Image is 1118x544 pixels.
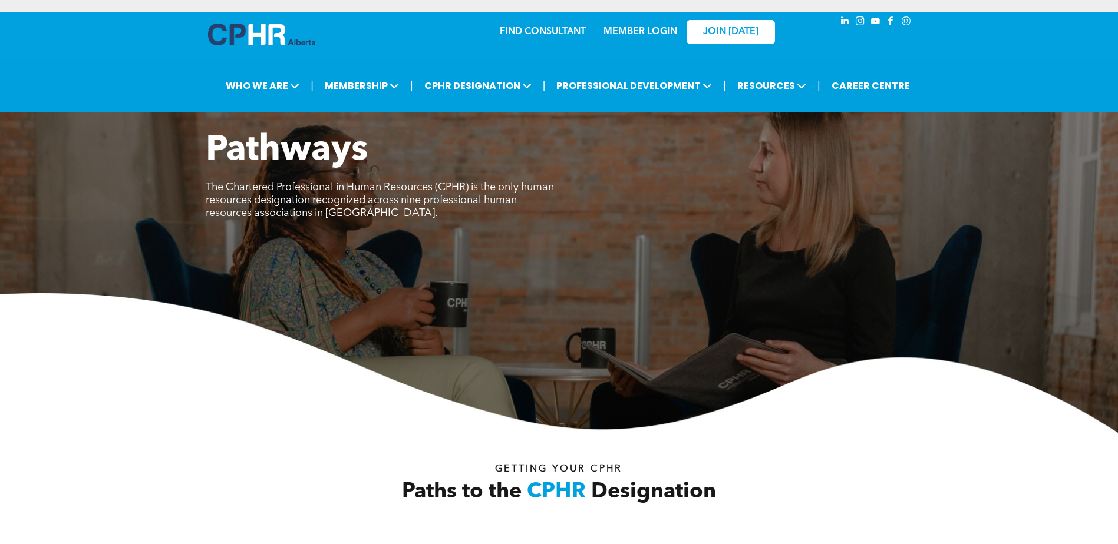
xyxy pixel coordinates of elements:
[828,75,913,97] a: CAREER CENTRE
[839,15,852,31] a: linkedin
[817,74,820,98] li: |
[206,133,368,168] span: Pathways
[222,75,303,97] span: WHO WE ARE
[495,465,622,474] span: Getting your Cphr
[311,74,314,98] li: |
[869,15,882,31] a: youtube
[500,27,586,37] a: FIND CONSULTANT
[543,74,546,98] li: |
[321,75,403,97] span: MEMBERSHIP
[723,74,726,98] li: |
[591,482,716,503] span: Designation
[854,15,867,31] a: instagram
[206,182,554,218] span: The Chartered Professional in Human Resources (CPHR) is the only human resources designation reco...
[885,15,898,31] a: facebook
[410,74,413,98] li: |
[703,26,758,38] span: JOIN [DATE]
[687,20,775,44] a: JOIN [DATE]
[421,75,535,97] span: CPHR DESIGNATION
[402,482,522,503] span: Paths to the
[603,27,677,37] a: MEMBER LOGIN
[734,75,810,97] span: RESOURCES
[527,482,586,503] span: CPHR
[208,24,315,45] img: A blue and white logo for cp alberta
[900,15,913,31] a: Social network
[553,75,715,97] span: PROFESSIONAL DEVELOPMENT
